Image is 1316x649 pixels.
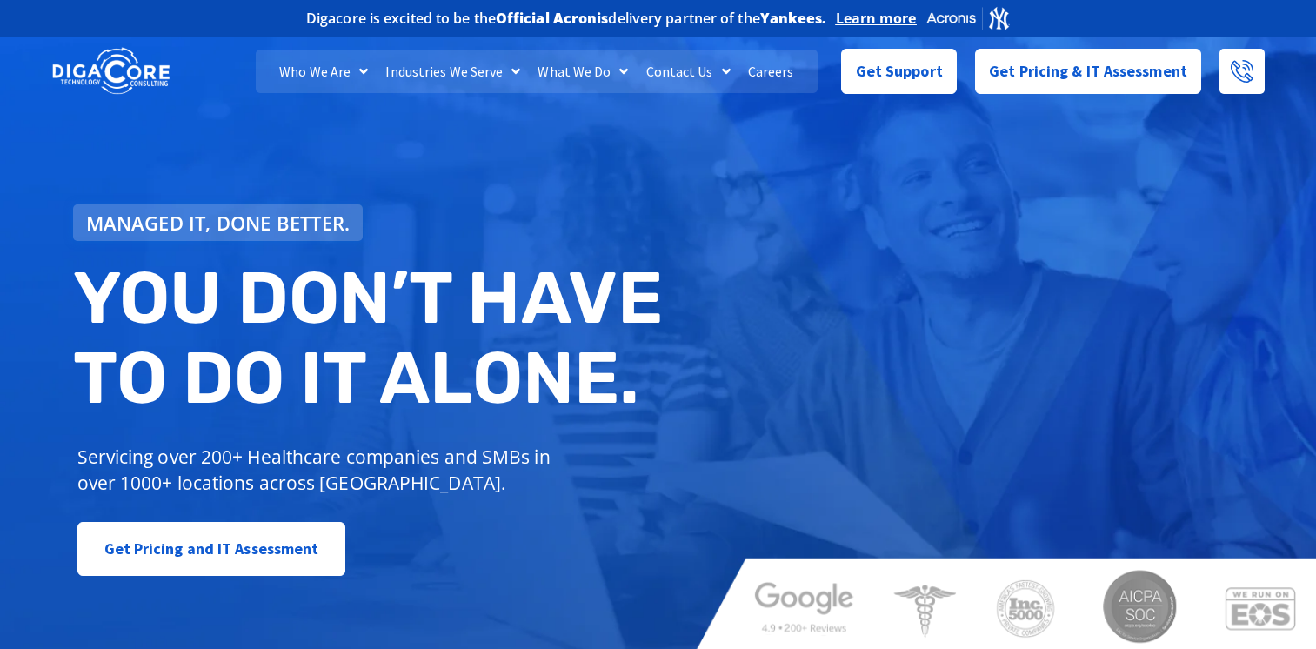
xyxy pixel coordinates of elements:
[271,50,377,93] a: Who We Are
[925,5,1011,30] img: Acronis
[77,522,346,576] a: Get Pricing and IT Assessment
[377,50,529,93] a: Industries We Serve
[73,204,364,241] a: Managed IT, done better.
[760,9,827,28] b: Yankees.
[86,213,351,232] span: Managed IT, done better.
[856,54,943,89] span: Get Support
[989,54,1187,89] span: Get Pricing & IT Assessment
[975,49,1201,94] a: Get Pricing & IT Assessment
[52,46,170,97] img: DigaCore Technology Consulting
[104,532,319,566] span: Get Pricing and IT Assessment
[638,50,739,93] a: Contact Us
[73,258,671,418] h2: You don’t have to do IT alone.
[256,50,818,93] nav: Menu
[529,50,637,93] a: What We Do
[77,444,564,496] p: Servicing over 200+ Healthcare companies and SMBs in over 1000+ locations across [GEOGRAPHIC_DATA].
[836,10,917,27] a: Learn more
[739,50,803,93] a: Careers
[496,9,609,28] b: Official Acronis
[306,11,827,25] h2: Digacore is excited to be the delivery partner of the
[841,49,957,94] a: Get Support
